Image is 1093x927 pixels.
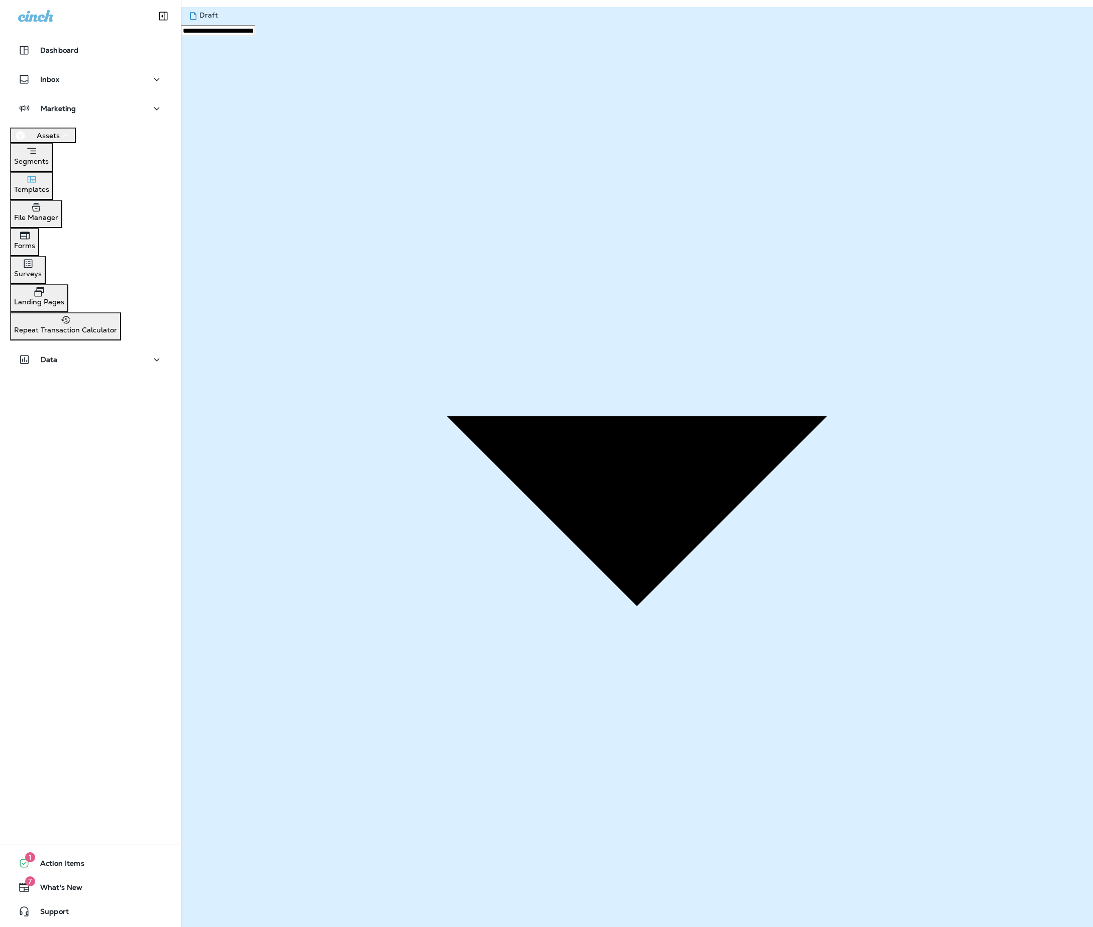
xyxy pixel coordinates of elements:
button: Templates [10,172,53,200]
p: File Manager [14,213,58,221]
button: Surveys [10,256,46,284]
p: Inbox [40,75,59,83]
button: Marketing [10,98,171,119]
button: Repeat Transaction Calculator [10,312,121,340]
button: 1Action Items [10,853,171,873]
span: 7 [25,876,35,886]
button: Landing Pages [10,284,68,312]
p: Marketing [41,104,76,112]
p: Assets [37,132,60,140]
button: Forms [10,228,39,256]
span: Action Items [30,859,84,871]
button: Segments [10,143,53,172]
p: Surveys [14,270,42,278]
button: Collapse Sidebar [149,6,177,26]
button: Support [10,901,171,921]
p: Repeat Transaction Calculator [14,326,117,334]
p: Forms [14,242,35,250]
p: Segments [14,157,49,165]
button: 7What's New [10,877,171,897]
span: Support [30,907,69,919]
button: Data [10,350,171,370]
span: What's New [30,883,82,895]
button: Assets [10,128,76,143]
p: Templates [14,185,49,193]
span: 1 [25,852,35,862]
p: Data [41,356,58,364]
p: Landing Pages [14,298,64,306]
div: Draft [187,11,1087,21]
button: File Manager [10,200,62,228]
button: Inbox [10,69,171,89]
p: Dashboard [40,46,78,54]
button: Dashboard [10,40,171,60]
